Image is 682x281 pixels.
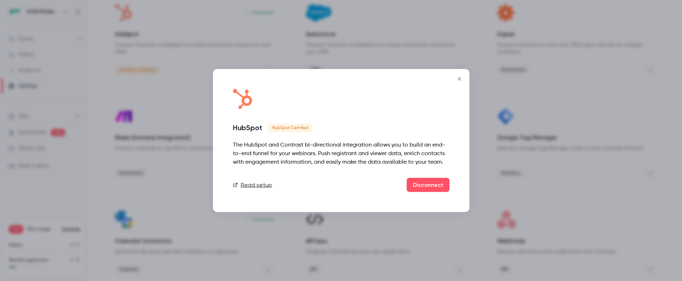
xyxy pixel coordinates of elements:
div: The HubSpot and Contrast bi-directional integration allows you to build an end-to-end funnel for ... [233,141,449,167]
a: Read setup [233,181,272,189]
button: Disconnect [407,178,449,192]
div: HubSpot [233,123,262,132]
button: Close [452,72,467,86]
span: HubSpot Certified [268,124,313,132]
